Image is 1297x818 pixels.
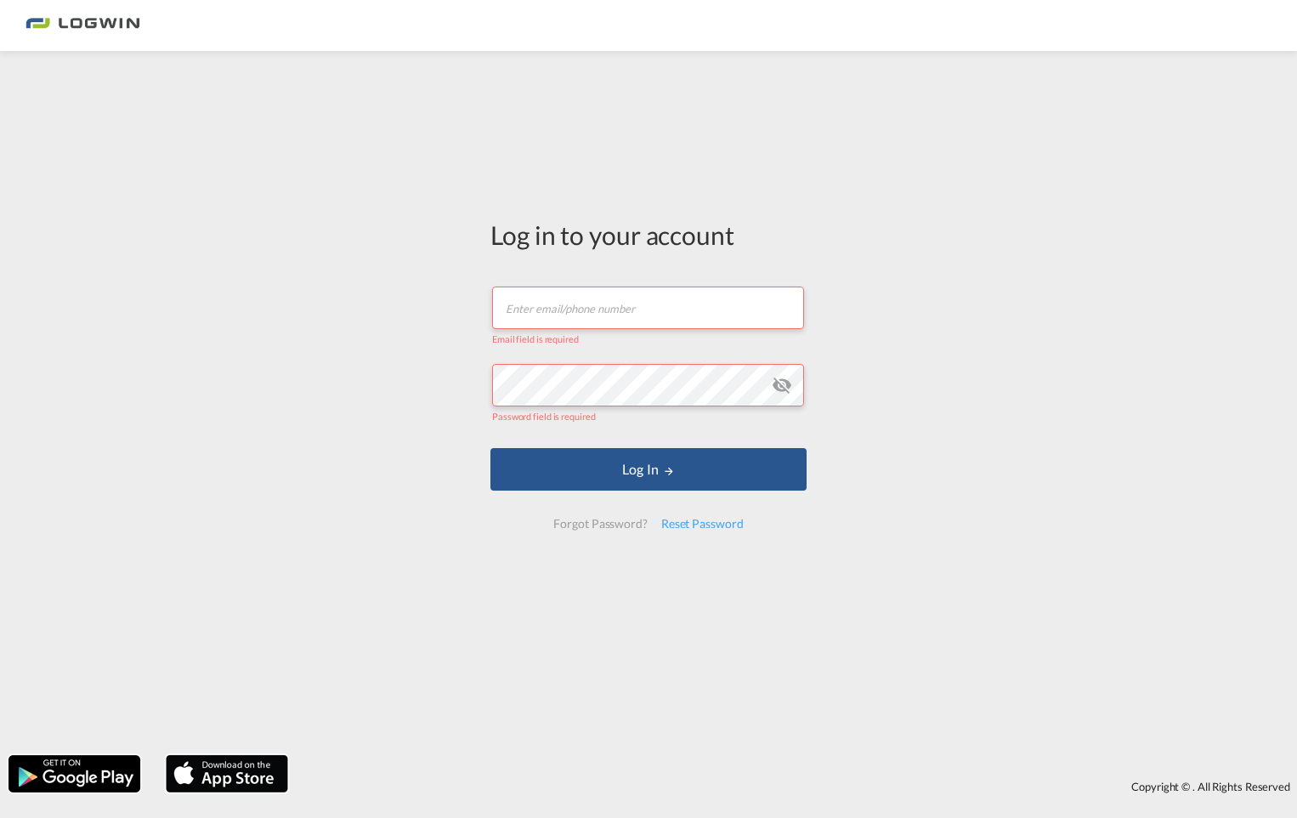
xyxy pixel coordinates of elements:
[25,7,140,45] img: bc73a0e0d8c111efacd525e4c8ad7d32.png
[164,753,290,794] img: apple.png
[547,508,654,539] div: Forgot Password?
[654,508,750,539] div: Reset Password
[490,448,807,491] button: LOGIN
[492,287,804,329] input: Enter email/phone number
[297,772,1297,801] div: Copyright © . All Rights Reserved
[492,333,579,344] span: Email field is required
[492,411,595,422] span: Password field is required
[7,753,142,794] img: google.png
[490,217,807,253] div: Log in to your account
[772,375,792,395] md-icon: icon-eye-off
